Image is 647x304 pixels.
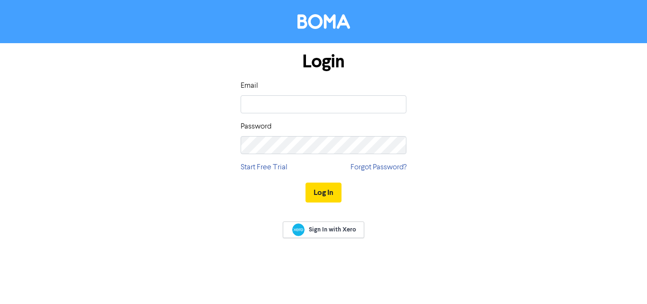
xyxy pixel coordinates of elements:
[309,225,356,234] span: Sign In with Xero
[297,14,350,29] img: BOMA Logo
[306,183,341,203] button: Log In
[283,221,364,238] a: Sign In with Xero
[350,162,406,173] a: Forgot Password?
[241,121,271,132] label: Password
[292,223,305,236] img: Xero logo
[241,80,258,92] label: Email
[241,162,288,173] a: Start Free Trial
[241,51,406,73] h1: Login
